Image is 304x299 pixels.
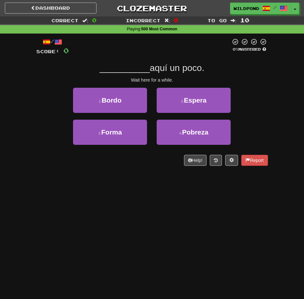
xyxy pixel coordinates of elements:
[106,3,198,14] a: Clozemaster
[141,27,177,31] strong: 500 Most Common
[36,77,268,83] div: Wait here for a while.
[101,128,122,136] span: Forma
[233,47,238,51] span: 0 %
[184,155,207,166] button: Help!
[157,88,231,113] button: 2.Espera
[184,96,207,104] span: Espera
[36,49,60,54] span: Score:
[174,17,178,23] span: 0
[179,131,182,135] small: 4 .
[99,99,102,103] small: 1 .
[240,17,249,23] span: 10
[234,5,259,11] span: WildPond8168
[92,17,97,23] span: 0
[63,46,69,55] span: 0
[82,18,88,23] span: :
[73,120,147,145] button: 3.Forma
[100,63,150,73] span: __________
[51,18,78,23] span: Correct
[207,18,227,23] span: To go
[5,3,97,14] a: Dashboard
[231,18,236,23] span: :
[98,131,101,135] small: 3 .
[73,88,147,113] button: 1.Bordo
[157,120,231,145] button: 4.Pobreza
[182,128,208,136] span: Pobreza
[150,63,205,73] span: aquí un poco.
[231,47,268,52] div: Mastered
[273,5,277,10] span: /
[102,96,122,104] span: Bordo
[164,18,170,23] span: :
[126,18,161,23] span: Incorrect
[230,3,291,14] a: WildPond8168 /
[210,155,222,166] button: Round history (alt+y)
[241,155,268,166] button: Report
[181,99,184,103] small: 2 .
[36,38,69,46] div: /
